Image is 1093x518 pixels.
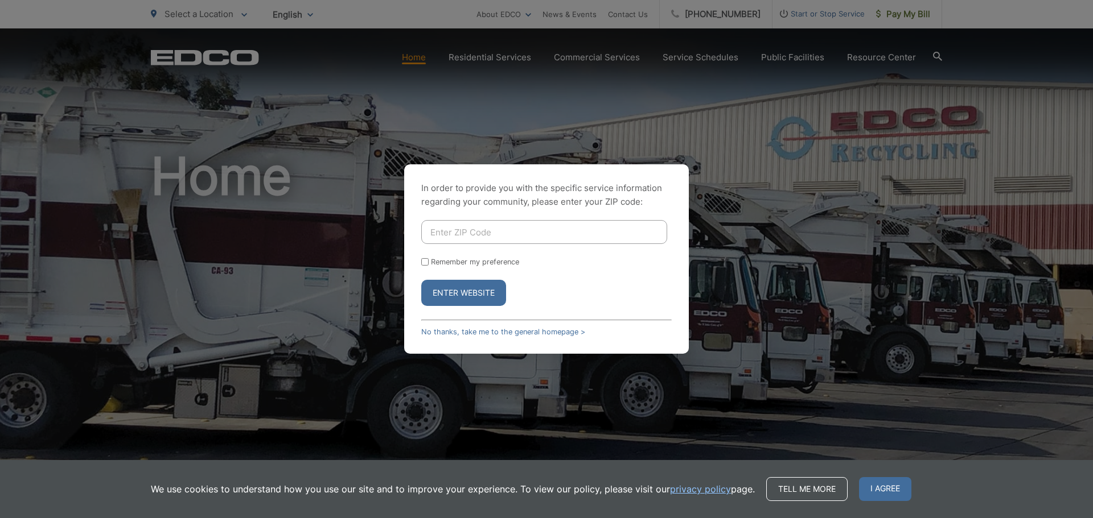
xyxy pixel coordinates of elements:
[421,328,585,336] a: No thanks, take me to the general homepage >
[431,258,519,266] label: Remember my preference
[421,181,672,209] p: In order to provide you with the specific service information regarding your community, please en...
[421,220,667,244] input: Enter ZIP Code
[859,477,911,501] span: I agree
[766,477,848,501] a: Tell me more
[151,482,755,496] p: We use cookies to understand how you use our site and to improve your experience. To view our pol...
[670,482,731,496] a: privacy policy
[421,280,506,306] button: Enter Website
